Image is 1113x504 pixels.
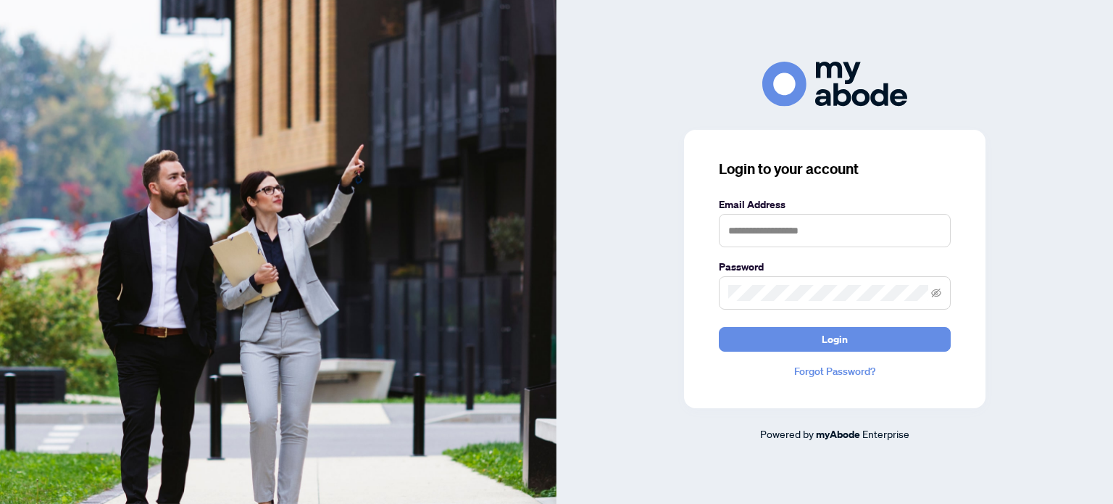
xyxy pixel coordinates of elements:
[719,159,951,179] h3: Login to your account
[719,363,951,379] a: Forgot Password?
[816,426,860,442] a: myAbode
[822,328,848,351] span: Login
[760,427,814,440] span: Powered by
[719,259,951,275] label: Password
[862,427,909,440] span: Enterprise
[719,327,951,352] button: Login
[762,62,907,106] img: ma-logo
[931,288,941,298] span: eye-invisible
[719,197,951,212] label: Email Address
